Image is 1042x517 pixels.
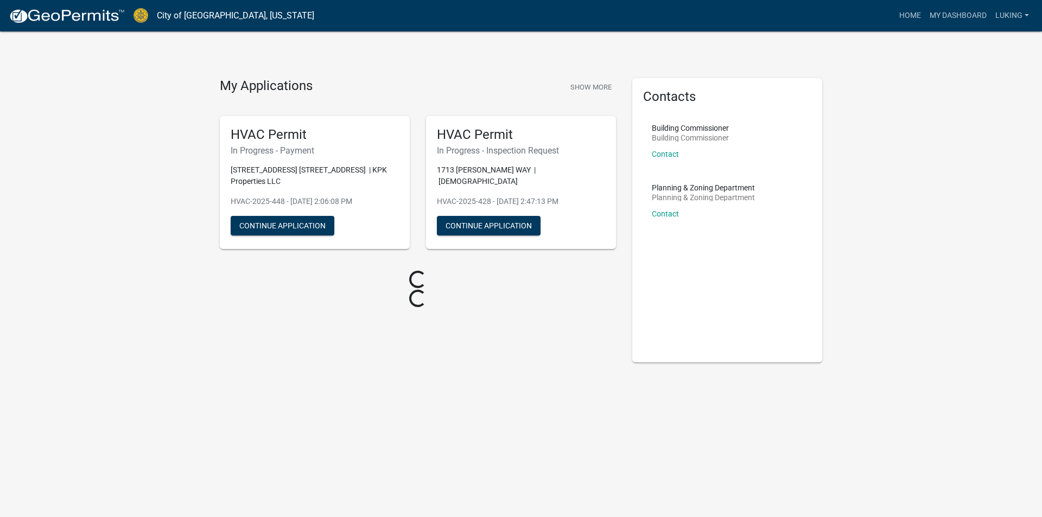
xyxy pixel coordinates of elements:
[437,164,605,187] p: 1713 [PERSON_NAME] WAY | [DEMOGRAPHIC_DATA]
[895,5,925,26] a: Home
[231,127,399,143] h5: HVAC Permit
[220,78,313,94] h4: My Applications
[437,216,541,235] button: Continue Application
[652,124,729,132] p: Building Commissioner
[652,150,679,158] a: Contact
[231,164,399,187] p: [STREET_ADDRESS] [STREET_ADDRESS] | KPK Properties LLC
[437,196,605,207] p: HVAC-2025-428 - [DATE] 2:47:13 PM
[437,145,605,156] h6: In Progress - Inspection Request
[652,209,679,218] a: Contact
[157,7,314,25] a: City of [GEOGRAPHIC_DATA], [US_STATE]
[652,184,755,192] p: Planning & Zoning Department
[231,196,399,207] p: HVAC-2025-448 - [DATE] 2:06:08 PM
[652,134,729,142] p: Building Commissioner
[652,194,755,201] p: Planning & Zoning Department
[437,127,605,143] h5: HVAC Permit
[231,145,399,156] h6: In Progress - Payment
[134,8,148,23] img: City of Jeffersonville, Indiana
[643,89,811,105] h5: Contacts
[991,5,1033,26] a: LUKING
[566,78,616,96] button: Show More
[925,5,991,26] a: My Dashboard
[231,216,334,235] button: Continue Application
